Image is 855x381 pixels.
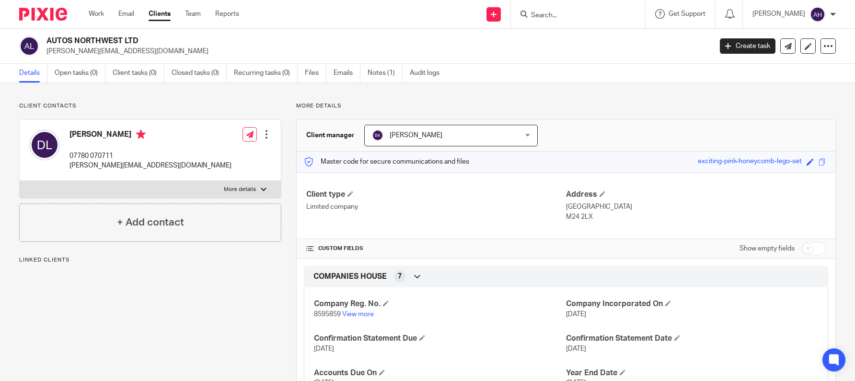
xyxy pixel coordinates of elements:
[810,7,825,22] img: svg%3E
[720,38,775,54] a: Create task
[306,190,566,200] h4: Client type
[117,215,184,230] h4: + Add contact
[566,190,826,200] h4: Address
[149,9,171,19] a: Clients
[530,12,616,20] input: Search
[113,64,164,83] a: Client tasks (0)
[314,368,566,378] h4: Accounts Due On
[69,130,231,142] h4: [PERSON_NAME]
[368,64,403,83] a: Notes (1)
[410,64,447,83] a: Audit logs
[566,299,818,309] h4: Company Incorporated On
[314,299,566,309] h4: Company Reg. No.
[19,64,47,83] a: Details
[334,64,360,83] a: Emails
[234,64,298,83] a: Recurring tasks (0)
[390,132,442,139] span: [PERSON_NAME]
[185,9,201,19] a: Team
[304,157,469,167] p: Master code for secure communications and files
[46,47,705,56] p: [PERSON_NAME][EMAIL_ADDRESS][DOMAIN_NAME]
[224,186,256,193] p: More details
[342,311,374,318] a: View more
[19,8,67,21] img: Pixie
[566,311,586,318] span: [DATE]
[55,64,105,83] a: Open tasks (0)
[566,368,818,378] h4: Year End Date
[29,130,60,160] img: svg%3E
[19,256,281,264] p: Linked clients
[89,9,104,19] a: Work
[172,64,227,83] a: Closed tasks (0)
[296,102,836,110] p: More details
[215,9,239,19] a: Reports
[372,130,383,141] img: svg%3E
[306,245,566,252] h4: CUSTOM FIELDS
[698,156,802,167] div: exciting-pink-honeycomb-lego-set
[69,161,231,170] p: [PERSON_NAME][EMAIL_ADDRESS][DOMAIN_NAME]
[313,272,387,282] span: COMPANIES HOUSE
[669,11,705,17] span: Get Support
[305,64,326,83] a: Files
[314,311,341,318] span: 8595859
[69,151,231,161] p: 07780 070711
[314,333,566,344] h4: Confirmation Statement Due
[566,202,826,212] p: [GEOGRAPHIC_DATA]
[306,131,355,140] h3: Client manager
[739,244,795,253] label: Show empty fields
[566,333,818,344] h4: Confirmation Statement Date
[314,345,334,352] span: [DATE]
[398,272,402,281] span: 7
[306,202,566,212] p: Limited company
[566,212,826,222] p: M24 2LX
[19,102,281,110] p: Client contacts
[752,9,805,19] p: [PERSON_NAME]
[19,36,39,56] img: svg%3E
[118,9,134,19] a: Email
[46,36,574,46] h2: AUTOS NORTHWEST LTD
[136,130,146,139] i: Primary
[566,345,586,352] span: [DATE]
